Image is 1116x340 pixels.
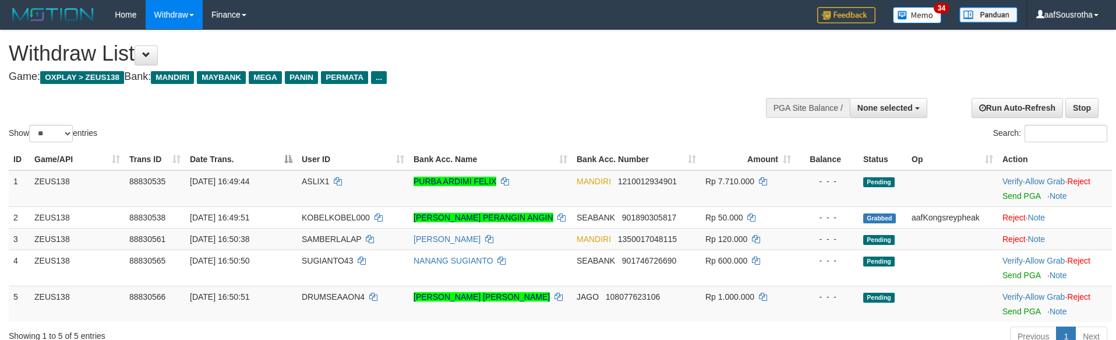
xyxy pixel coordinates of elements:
td: 4 [9,250,30,286]
h1: Withdraw List [9,42,732,65]
span: KOBELKOBEL000 [302,213,370,222]
div: - - - [800,176,854,187]
span: OXPLAY > ZEUS138 [40,71,124,84]
a: PURBA ARDIMI FELIX [414,177,496,186]
label: Search: [993,125,1107,142]
span: 88830561 [129,234,165,244]
span: 34 [934,3,949,13]
th: Op: activate to sort column ascending [907,149,998,170]
td: · · [998,170,1112,207]
th: Status [859,149,907,170]
select: Showentries [29,125,73,142]
span: Pending [863,257,895,267]
img: Feedback.jpg [817,7,875,23]
span: SAMBERLALAP [302,234,361,244]
span: SUGIANTO43 [302,256,353,265]
a: [PERSON_NAME] PERANGIN ANGIN [414,213,553,222]
span: DRUMSEAAON4 [302,292,365,302]
th: Balance [796,149,859,170]
a: [PERSON_NAME] [414,234,481,244]
a: Verify [1002,177,1023,186]
span: [DATE] 16:50:50 [190,256,249,265]
span: MAYBANK [197,71,246,84]
a: Verify [1002,292,1023,302]
span: [DATE] 16:49:44 [190,177,249,186]
th: User ID: activate to sort column ascending [297,149,409,170]
th: Game/API: activate to sort column ascending [30,149,125,170]
a: Send PGA [1002,307,1040,316]
td: aafKongsreypheak [907,206,998,228]
img: panduan.png [959,7,1018,23]
th: Amount: activate to sort column ascending [701,149,796,170]
th: Action [998,149,1112,170]
a: Note [1028,213,1046,222]
span: 88830538 [129,213,165,222]
a: Reject [1067,256,1090,265]
span: Rp 120.000 [705,234,747,244]
a: Note [1050,271,1067,280]
span: Copy 1350017048115 to clipboard [618,234,677,244]
span: [DATE] 16:50:51 [190,292,249,302]
span: Copy 901746726690 to clipboard [622,256,676,265]
span: MEGA [249,71,282,84]
span: Pending [863,235,895,245]
span: 88830535 [129,177,165,186]
span: [DATE] 16:50:38 [190,234,249,244]
div: - - - [800,233,854,245]
span: MANDIRI [577,234,611,244]
a: Verify [1002,256,1023,265]
span: JAGO [577,292,599,302]
a: Run Auto-Refresh [972,98,1063,118]
td: ZEUS138 [30,228,125,250]
span: 88830565 [129,256,165,265]
input: Search: [1025,125,1107,142]
a: Send PGA [1002,271,1040,280]
td: · [998,206,1112,228]
span: Rp 50.000 [705,213,743,222]
a: Send PGA [1002,191,1040,201]
td: 5 [9,286,30,322]
span: · [1025,292,1067,302]
label: Show entries [9,125,97,142]
span: SEABANK [577,213,615,222]
span: Copy 901890305817 to clipboard [622,213,676,222]
td: · · [998,250,1112,286]
th: ID [9,149,30,170]
span: Rp 1.000.000 [705,292,754,302]
a: [PERSON_NAME] [PERSON_NAME] [414,292,550,302]
a: Reject [1067,292,1090,302]
h4: Game: Bank: [9,71,732,83]
td: ZEUS138 [30,286,125,322]
span: MANDIRI [151,71,194,84]
span: Copy 108077623106 to clipboard [606,292,660,302]
th: Bank Acc. Name: activate to sort column ascending [409,149,572,170]
a: Stop [1065,98,1099,118]
div: - - - [800,291,854,303]
span: Rp 600.000 [705,256,747,265]
a: Note [1050,191,1067,201]
a: Note [1050,307,1067,316]
td: ZEUS138 [30,170,125,207]
td: 3 [9,228,30,250]
span: PANIN [285,71,318,84]
a: Note [1028,234,1046,244]
span: Rp 7.710.000 [705,177,754,186]
span: Grabbed [863,213,896,223]
td: 1 [9,170,30,207]
img: Button%20Memo.svg [893,7,942,23]
span: 88830566 [129,292,165,302]
div: PGA Site Balance / [766,98,850,118]
a: Allow Grab [1025,292,1065,302]
td: · [998,228,1112,250]
span: · [1025,256,1067,265]
td: ZEUS138 [30,206,125,228]
span: [DATE] 16:49:51 [190,213,249,222]
td: ZEUS138 [30,250,125,286]
a: Reject [1002,234,1026,244]
div: - - - [800,255,854,267]
td: · · [998,286,1112,322]
a: NANANG SUGIANTO [414,256,493,265]
span: Pending [863,177,895,187]
button: None selected [850,98,927,118]
a: Reject [1067,177,1090,186]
